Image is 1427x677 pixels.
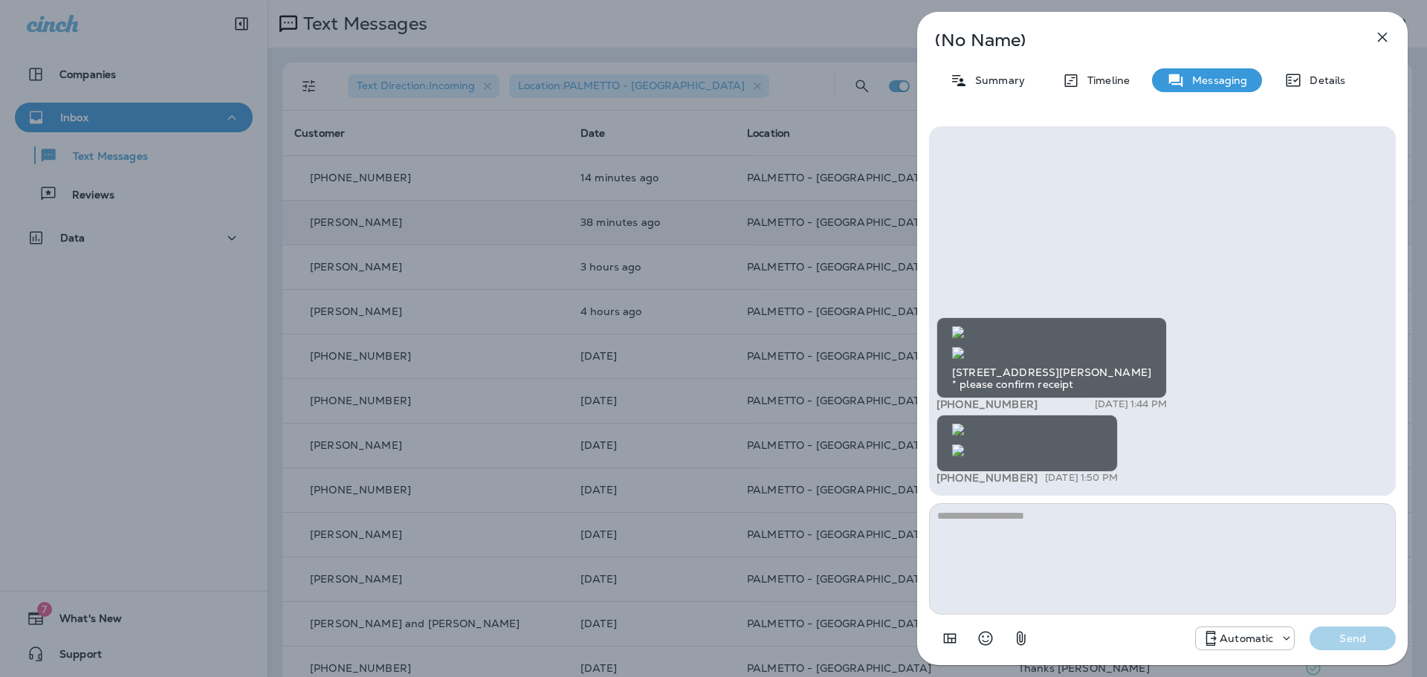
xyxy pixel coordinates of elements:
p: (No Name) [935,34,1341,46]
p: Messaging [1185,74,1247,86]
img: twilio-download [952,326,964,338]
img: twilio-download [952,444,964,456]
img: twilio-download [952,347,964,359]
p: Details [1302,74,1345,86]
button: Add in a premade template [935,623,965,653]
p: Summary [968,74,1025,86]
p: Automatic [1220,632,1273,644]
span: [PHONE_NUMBER] [936,471,1038,485]
p: [DATE] 1:50 PM [1045,472,1118,484]
span: [PHONE_NUMBER] [936,398,1038,411]
p: Timeline [1080,74,1130,86]
img: twilio-download [952,424,964,435]
button: Select an emoji [971,623,1000,653]
div: [STREET_ADDRESS][PERSON_NAME] * please confirm receipt [936,317,1167,398]
p: [DATE] 1:44 PM [1095,398,1167,410]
